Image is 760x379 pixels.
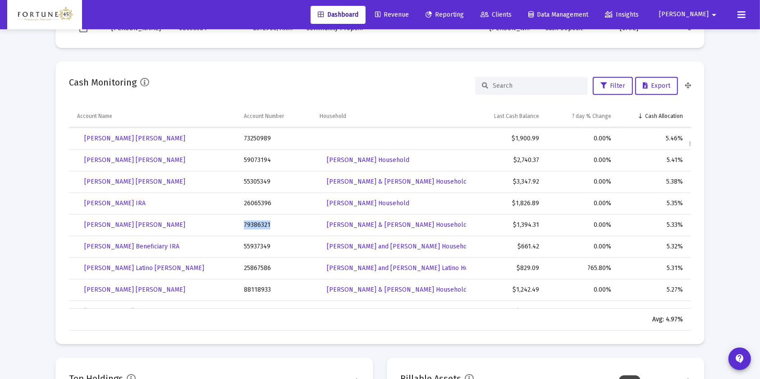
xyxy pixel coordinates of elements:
td: 59073194 [238,149,313,171]
a: Data Management [521,6,595,24]
td: $1,394.31 [466,214,545,236]
a: [PERSON_NAME] & [PERSON_NAME] Household [320,173,474,191]
div: Avg: 4.97% [624,315,683,324]
div: 0.00% [552,156,611,165]
button: [PERSON_NAME] [648,5,730,23]
span: [PERSON_NAME] [PERSON_NAME] [84,178,185,185]
mat-icon: arrow_drop_down [709,6,719,24]
td: 5.27% [618,301,691,322]
div: 0.00% [552,134,611,143]
a: Reporting [418,6,471,24]
div: 0.00% [552,242,611,251]
td: 5.32% [618,236,691,257]
td: 55937349 [238,236,313,257]
h2: Cash Monitoring [69,75,137,90]
td: 5.33% [618,214,691,236]
a: [PERSON_NAME] & [PERSON_NAME] Household [320,216,474,234]
td: Column 7 day % Change [546,106,618,127]
button: Export [635,77,678,95]
mat-icon: contact_support [734,353,745,364]
span: [PERSON_NAME] [659,11,709,18]
div: 765.80% [552,264,611,273]
td: Column Last Cash Balance [466,106,545,127]
a: [PERSON_NAME] and [PERSON_NAME] Latino Household [320,259,499,277]
a: [PERSON_NAME] [PERSON_NAME] [77,216,192,234]
td: $829.09 [466,257,545,279]
div: Select row [79,24,87,32]
td: $1,242.49 [466,279,545,301]
span: [PERSON_NAME] [PERSON_NAME] [84,156,185,164]
td: $659.49 [466,301,545,322]
a: [PERSON_NAME] Latino [PERSON_NAME] [77,259,211,277]
span: [PERSON_NAME] Household [327,156,409,164]
td: 73250989 [238,128,313,149]
span: Export [643,82,670,90]
div: 0.00% [552,307,611,316]
a: [PERSON_NAME] and [PERSON_NAME] Household [320,238,480,256]
a: Clients [473,6,519,24]
img: Dashboard [14,6,75,24]
span: [PERSON_NAME] and [PERSON_NAME] Household [327,243,473,250]
span: [PERSON_NAME] & [PERSON_NAME] Household [327,286,467,293]
td: Column Account Number [238,106,313,127]
span: [PERSON_NAME] Beneficiary IRA [84,243,179,250]
td: $661.42 [466,236,545,257]
td: 79386321 [238,214,313,236]
a: [PERSON_NAME] Sep IRA [77,302,166,320]
a: [PERSON_NAME] [PERSON_NAME] [77,130,192,148]
input: Search [493,82,581,90]
span: [PERSON_NAME] Latino [PERSON_NAME] [84,264,204,272]
span: Insights [605,11,639,18]
span: Data Management [528,11,588,18]
div: Account Number [244,113,284,120]
td: $1,900.99 [466,128,545,149]
td: Column Household [313,106,467,127]
td: 5.35% [618,193,691,214]
span: Dashboard [318,11,358,18]
span: [PERSON_NAME] [PERSON_NAME] [84,221,185,229]
a: Revenue [368,6,416,24]
td: 70470539 [238,301,313,322]
td: 26065396 [238,193,313,214]
td: $2,740.37 [466,149,545,171]
a: Dashboard [311,6,366,24]
div: 0.00% [552,285,611,294]
a: [PERSON_NAME] [PERSON_NAME] [77,151,192,169]
div: Data grid [69,106,691,331]
td: $3,347.92 [466,171,545,193]
button: Filter [593,77,633,95]
span: Reporting [426,11,464,18]
div: Cash Allocation [645,113,683,120]
span: Revenue [375,11,409,18]
a: [PERSON_NAME] IRA [77,194,153,212]
div: Household [320,113,346,120]
span: Clients [481,11,512,18]
td: 5.27% [618,279,691,301]
span: [PERSON_NAME] & [PERSON_NAME] Household [327,221,467,229]
td: 5.46% [618,128,691,149]
td: $1,826.89 [466,193,545,214]
a: [PERSON_NAME] Household [320,151,417,169]
div: 0.00% [552,199,611,208]
td: Column Account Name [69,106,238,127]
span: [PERSON_NAME] & [PERSON_NAME] Household [327,178,467,185]
a: [PERSON_NAME] [PERSON_NAME] [77,281,192,299]
div: Last Cash Balance [494,113,540,120]
td: 5.38% [618,171,691,193]
td: 25867586 [238,257,313,279]
span: [PERSON_NAME] and [PERSON_NAME] Latino Household [327,264,492,272]
td: 5.41% [618,149,691,171]
a: [PERSON_NAME] Beneficiary IRA [77,238,187,256]
span: Filter [600,82,625,90]
span: [PERSON_NAME] Household [327,199,409,207]
a: [PERSON_NAME] & [PERSON_NAME] Household [320,281,474,299]
td: 88118933 [238,279,313,301]
span: [PERSON_NAME] Sep IRA [84,307,159,315]
div: 0.00% [552,221,611,230]
div: 0.00% [552,177,611,186]
div: Account Name [77,113,112,120]
td: 5.31% [618,257,691,279]
td: Column Cash Allocation [618,106,691,127]
a: Insights [598,6,646,24]
span: [PERSON_NAME] [PERSON_NAME] [84,135,185,142]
